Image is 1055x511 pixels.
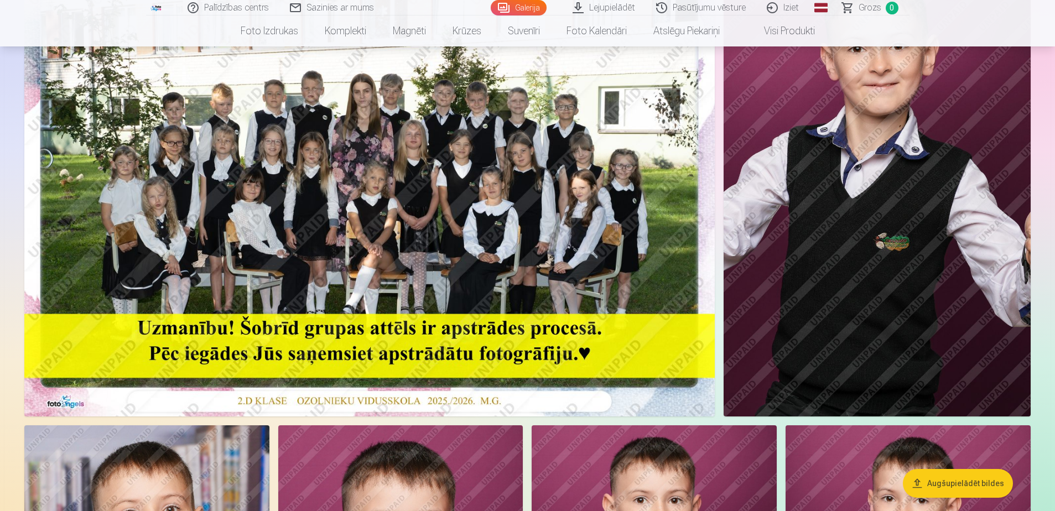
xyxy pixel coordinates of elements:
button: Augšupielādēt bildes [903,469,1013,498]
a: Atslēgu piekariņi [640,15,733,46]
span: 0 [886,2,898,14]
a: Komplekti [311,15,380,46]
a: Krūzes [439,15,495,46]
span: Grozs [859,1,881,14]
img: /fa1 [150,4,163,11]
a: Magnēti [380,15,439,46]
a: Suvenīri [495,15,553,46]
a: Foto kalendāri [553,15,640,46]
a: Foto izdrukas [227,15,311,46]
a: Visi produkti [733,15,828,46]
